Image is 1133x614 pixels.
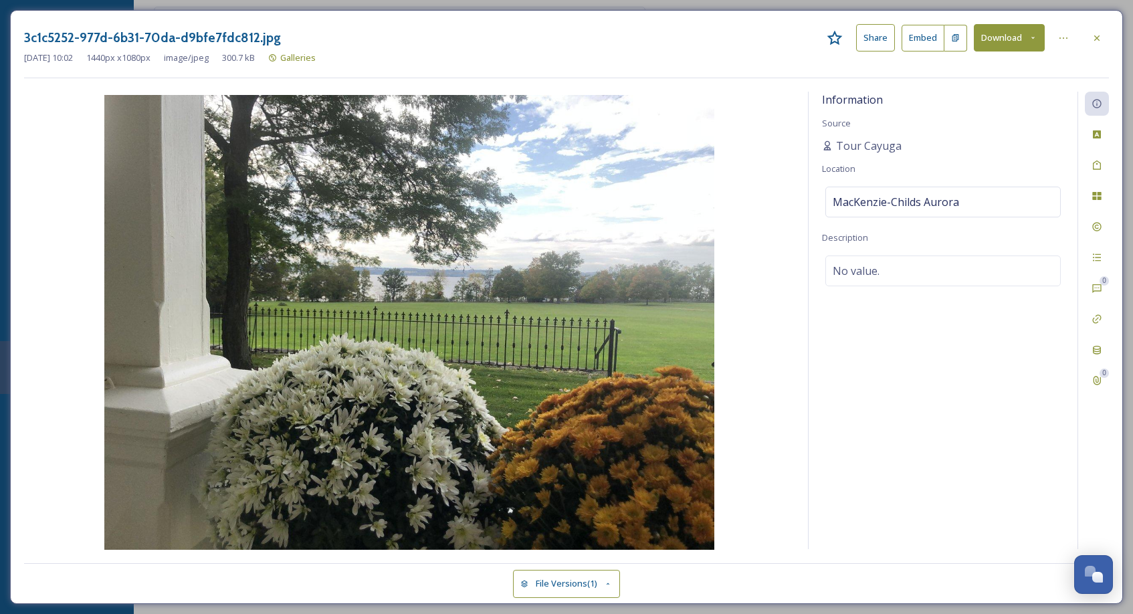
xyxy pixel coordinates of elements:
[1100,369,1109,378] div: 0
[856,24,895,52] button: Share
[974,24,1045,52] button: Download
[513,570,620,597] button: File Versions(1)
[1100,276,1109,286] div: 0
[822,92,883,107] span: Information
[822,117,851,129] span: Source
[24,28,281,47] h3: 3c1c5252-977d-6b31-70da-d9bfe7fdc812.jpg
[24,52,73,64] span: [DATE] 10:02
[902,25,944,52] button: Embed
[822,231,868,243] span: Description
[833,194,959,210] span: MacKenzie-Childs Aurora
[24,95,795,552] img: 3c1c5252-977d-6b31-70da-d9bfe7fdc812.jpg
[833,263,880,279] span: No value.
[164,52,209,64] span: image/jpeg
[1074,555,1113,594] button: Open Chat
[222,52,255,64] span: 300.7 kB
[280,52,316,64] span: Galleries
[86,52,150,64] span: 1440 px x 1080 px
[822,163,855,175] span: Location
[836,138,902,154] span: Tour Cayuga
